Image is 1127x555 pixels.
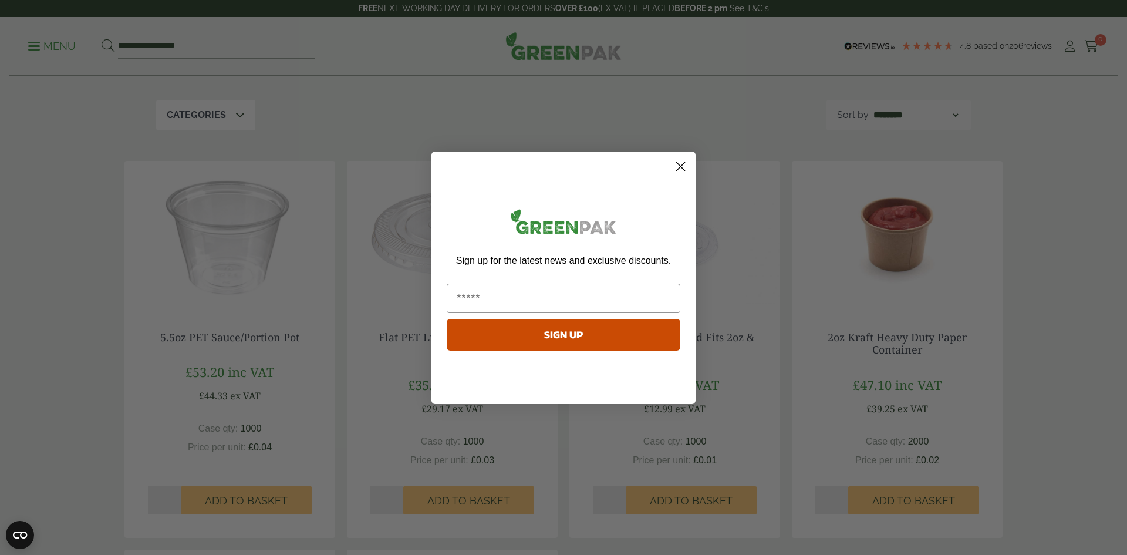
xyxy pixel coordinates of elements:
span: Sign up for the latest news and exclusive discounts. [456,255,671,265]
input: Email [447,284,680,313]
button: Open CMP widget [6,521,34,549]
button: Close dialog [670,156,691,177]
img: greenpak_logo [447,204,680,244]
button: SIGN UP [447,319,680,351]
